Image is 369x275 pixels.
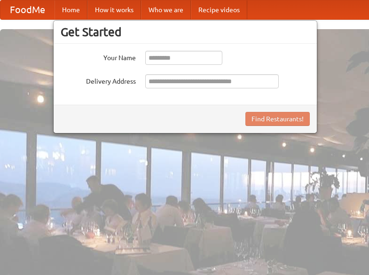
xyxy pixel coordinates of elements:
[245,112,310,126] button: Find Restaurants!
[61,74,136,86] label: Delivery Address
[61,51,136,63] label: Your Name
[87,0,141,19] a: How it works
[191,0,247,19] a: Recipe videos
[141,0,191,19] a: Who we are
[61,25,310,39] h3: Get Started
[0,0,55,19] a: FoodMe
[55,0,87,19] a: Home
